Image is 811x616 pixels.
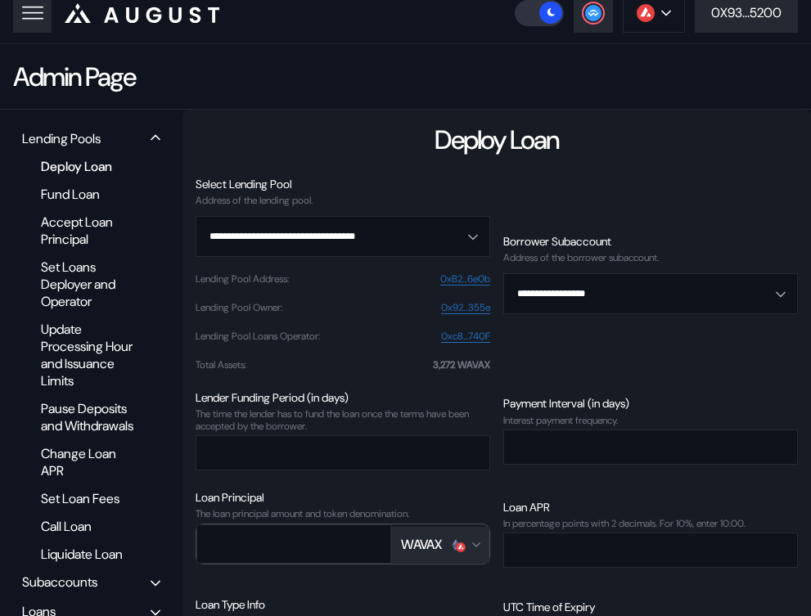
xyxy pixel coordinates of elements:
div: Update Processing Hour and Issuance Limits [33,318,146,392]
div: 3,272 WAVAX [433,359,490,371]
img: chain logo [637,4,655,22]
div: Loan APR [503,500,798,515]
div: 0X93...5200 [711,4,782,21]
div: Loan Principal [196,490,490,505]
div: The time the lender has to fund the loan once the terms have been accepted by the borrower. [196,408,490,432]
div: Total Assets : [196,359,246,371]
a: 0xc8...740F [441,330,490,343]
div: Select Lending Pool [196,177,490,191]
div: Change Loan APR [33,443,146,482]
div: Lending Pool Loans Operator : [196,330,320,342]
button: Open menu for selecting token for payment [391,527,489,563]
div: Lending Pool Address : [196,273,289,285]
div: Lending Pools [22,130,101,147]
div: Accept Loan Principal [33,211,146,250]
div: Payment Interval (in days) [503,396,798,411]
button: Open menu [196,216,490,257]
div: Address of the lending pool. [196,195,490,206]
div: Address of the borrower subaccount. [503,252,798,263]
div: Lender Funding Period (in days) [196,390,490,405]
a: 0xB2...6e0b [440,273,490,286]
img: svg%3e [456,542,466,552]
div: Liquidate Loan [33,543,146,565]
div: Admin Page [13,60,135,94]
div: Loan Type Info [196,597,490,612]
div: The loan principal amount and token denomination. [196,508,490,519]
img: ethereum.png [448,537,463,552]
div: Interest payment frequency. [503,415,798,426]
div: WAVAX [401,536,442,553]
button: Open menu [503,273,798,314]
a: 0x92...355e [441,302,490,314]
div: Lending Pool Owner : [196,302,282,313]
div: Deploy Loan [33,155,146,178]
div: Call Loan [33,515,146,537]
div: In percentage points with 2 decimals. For 10%, enter 10.00. [503,518,798,529]
div: Fund Loan [33,183,146,205]
div: Set Loans Deployer and Operator [33,256,146,312]
div: Subaccounts [22,573,97,591]
div: Deploy Loan [435,123,559,157]
div: Set Loan Fees [33,488,146,510]
div: Pause Deposits and Withdrawals [33,398,146,437]
div: UTC Time of Expiry [503,600,798,614]
div: Borrower Subaccount [503,234,798,249]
